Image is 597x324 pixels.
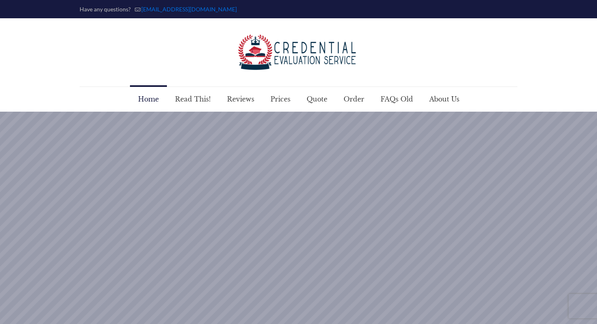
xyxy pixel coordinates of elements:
[372,87,421,111] a: FAQs Old
[130,87,467,111] nav: Main menu
[129,200,468,226] rs-layer: Credential Evaluation Service
[167,87,219,111] a: Read This!
[262,87,298,111] a: Prices
[238,35,359,70] img: logo-color
[298,87,335,111] a: Quote
[141,6,237,13] a: mail
[130,87,167,111] a: Home
[335,87,372,111] a: Order
[421,87,467,111] a: About Us
[238,18,359,86] a: Credential Evaluation Service
[219,87,262,111] a: Reviews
